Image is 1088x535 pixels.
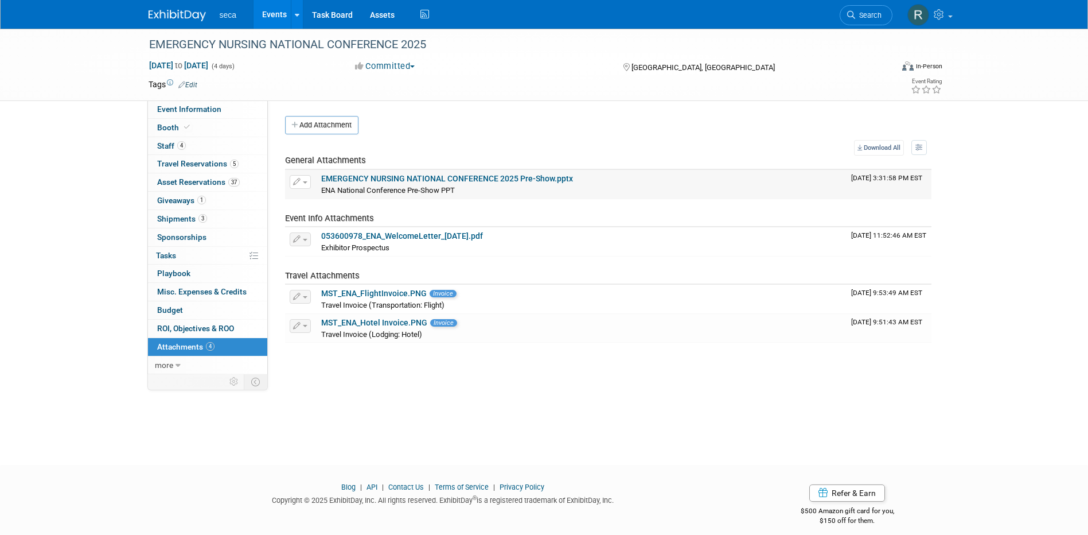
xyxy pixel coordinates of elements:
[366,483,377,491] a: API
[224,374,244,389] td: Personalize Event Tab Strip
[210,63,235,70] span: (4 days)
[148,338,267,356] a: Attachments4
[285,213,374,223] span: Event Info Attachments
[178,81,197,89] a: Edit
[230,160,239,168] span: 5
[847,314,931,343] td: Upload Timestamp
[220,10,237,20] span: seca
[430,319,457,327] span: Invoice
[321,330,422,339] span: Travel Invoice (Lodging: Hotel)
[321,301,444,309] span: Travel Invoice (Transportation: Flight)
[473,495,477,501] sup: ®
[851,318,922,326] span: Upload Timestamp
[840,5,892,25] a: Search
[148,320,267,338] a: ROI, Objectives & ROO
[148,210,267,228] a: Shipments3
[388,483,424,491] a: Contact Us
[156,251,176,260] span: Tasks
[173,61,184,70] span: to
[157,269,190,278] span: Playbook
[157,324,234,333] span: ROI, Objectives & ROO
[148,265,267,282] a: Playbook
[148,100,267,118] a: Event Information
[351,60,419,72] button: Committed
[148,228,267,246] a: Sponsorships
[809,484,885,502] a: Refer & Earn
[855,11,882,20] span: Search
[357,483,365,491] span: |
[155,360,173,370] span: more
[157,159,239,168] span: Travel Reservations
[500,483,544,491] a: Privacy Policy
[157,123,192,132] span: Booth
[177,141,186,150] span: 4
[148,173,267,191] a: Asset Reservations37
[149,10,206,21] img: ExhibitDay
[148,155,267,173] a: Travel Reservations5
[321,186,455,195] span: ENA National Conference Pre-Show PPT
[285,270,360,281] span: Travel Attachments
[148,137,267,155] a: Staff4
[851,289,922,297] span: Upload Timestamp
[755,499,940,525] div: $500 Amazon gift card for you,
[321,231,483,241] a: 053600978_ENA_WelcomeLetter_[DATE].pdf
[157,342,215,351] span: Attachments
[148,283,267,301] a: Misc. Expenses & Credits
[902,61,914,71] img: Format-Inperson.png
[149,79,197,90] td: Tags
[148,247,267,265] a: Tasks
[148,119,267,137] a: Booth
[157,196,206,205] span: Giveaways
[149,60,209,71] span: [DATE] [DATE]
[430,290,457,297] span: Invoice
[157,305,183,315] span: Budget
[197,196,206,204] span: 1
[148,192,267,210] a: Giveaways1
[148,301,267,319] a: Budget
[157,104,221,114] span: Event Information
[341,483,356,491] a: Blog
[198,214,207,223] span: 3
[145,34,875,55] div: EMERGENCY NURSING NATIONAL CONFERENCE 2025
[321,174,573,183] a: EMERGENCY NURSING NATIONAL CONFERENCE 2025 Pre-Show.pptx
[825,60,943,77] div: Event Format
[321,318,427,327] a: MST_ENA_Hotel Invoice.PNG
[851,174,922,182] span: Upload Timestamp
[911,79,942,84] div: Event Rating
[847,227,931,256] td: Upload Timestamp
[157,177,240,187] span: Asset Reservations
[426,483,433,491] span: |
[907,4,929,26] img: Rachel Jordan
[321,289,427,298] a: MST_ENA_FlightInvoice.PNG
[631,63,775,72] span: [GEOGRAPHIC_DATA], [GEOGRAPHIC_DATA]
[435,483,489,491] a: Terms of Service
[755,516,940,526] div: $150 off for them.
[321,243,389,252] span: Exhibitor Prospectus
[157,214,207,223] span: Shipments
[149,493,738,506] div: Copyright © 2025 ExhibitDay, Inc. All rights reserved. ExhibitDay is a registered trademark of Ex...
[157,141,186,150] span: Staff
[228,178,240,187] span: 37
[490,483,498,491] span: |
[915,62,942,71] div: In-Person
[847,285,931,313] td: Upload Timestamp
[847,170,931,199] td: Upload Timestamp
[206,342,215,351] span: 4
[379,483,387,491] span: |
[184,124,190,130] i: Booth reservation complete
[285,116,358,134] button: Add Attachment
[854,140,904,156] a: Download All
[244,374,267,389] td: Toggle Event Tabs
[157,287,247,296] span: Misc. Expenses & Credits
[851,231,926,239] span: Upload Timestamp
[148,356,267,374] a: more
[285,155,366,165] span: General Attachments
[157,232,206,242] span: Sponsorships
